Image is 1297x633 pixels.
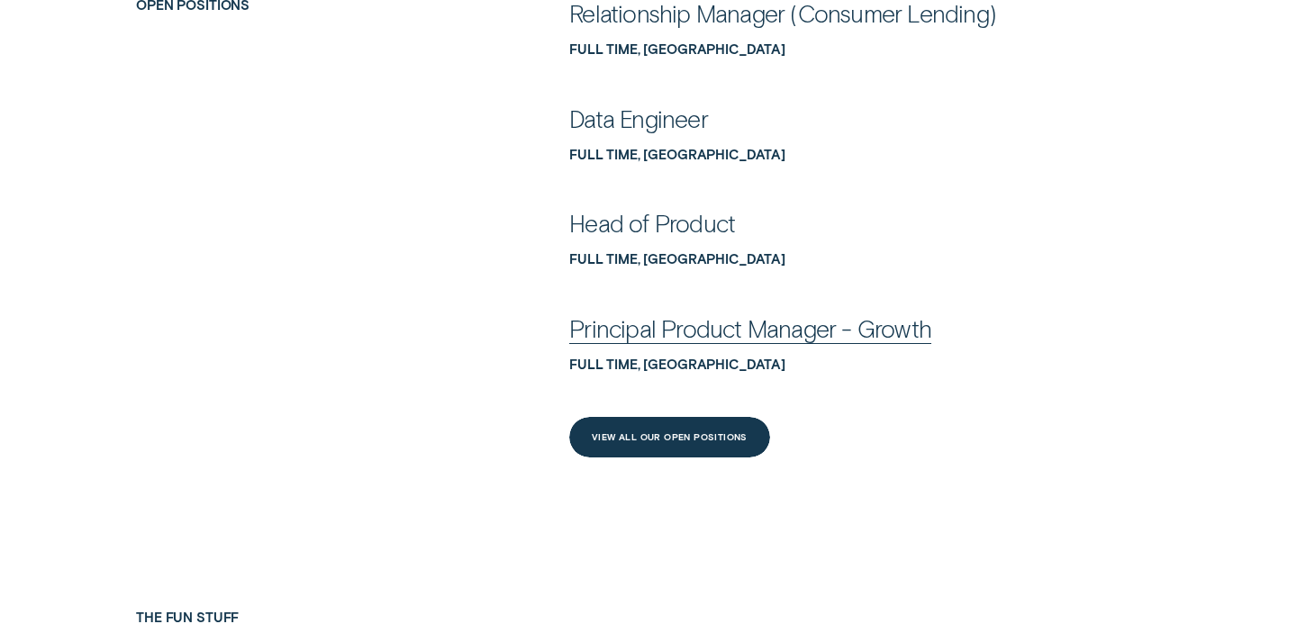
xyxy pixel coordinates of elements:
[569,103,708,133] div: Data Engineer
[569,357,1161,372] div: Full Time, Sydney
[569,312,931,343] div: Principal Product Manager - Growth
[569,223,1161,267] a: Head of ProductFull Time, Sydney
[569,119,1161,163] a: Data EngineerFull Time, Sydney
[569,207,735,238] div: Head of Product
[569,147,1161,162] div: Full Time, Sydney
[569,14,1161,58] a: Relationship Manager (Consumer Lending)Full Time, Sydney
[569,329,1161,373] a: Principal Product Manager - GrowthFull Time, Sydney
[569,417,770,457] a: View All Our Open Positions
[569,251,1161,267] div: Full Time, Sydney
[569,41,1161,57] div: Full Time, Sydney
[136,610,467,625] h4: The Fun Stuff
